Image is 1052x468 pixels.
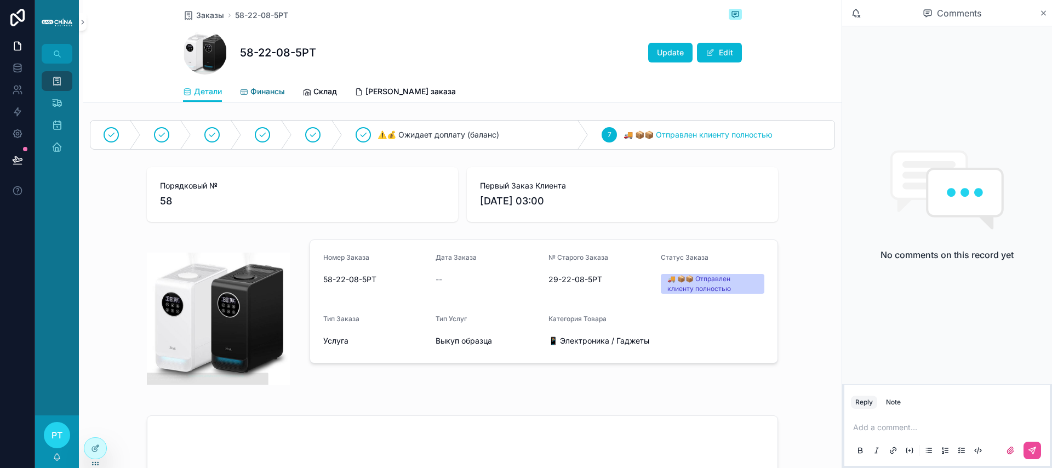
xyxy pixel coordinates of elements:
[697,43,742,62] button: Edit
[851,396,877,409] button: Reply
[480,180,765,191] span: Первый Заказ Клиента
[194,86,222,97] span: Детали
[323,335,427,346] span: Услуга
[323,315,359,323] span: Тип Заказа
[313,86,337,97] span: Склад
[548,335,652,346] span: 📱 Электроника / Гаджеты
[35,64,79,171] div: scrollable content
[147,253,290,385] img: 86bdcfb3-055e-4d21-925f-d70c7157fefd-CleanShot-2025-08-22-at-13.34.41.png
[250,86,285,97] span: Финансы
[548,315,607,323] span: Категория Товара
[160,180,445,191] span: Порядковый №
[235,10,288,21] a: 58-22-08-5РТ
[436,315,467,323] span: Тип Услуг
[886,398,901,407] div: Note
[183,10,224,21] a: Заказы
[436,335,539,346] span: Выкуп образца
[648,43,693,62] button: Update
[239,82,285,104] a: Финансы
[436,253,477,261] span: Дата Заказа
[624,129,773,140] span: 🚚 📦📦 Отправлен клиенту полностью
[548,253,608,261] span: № Старого Заказа
[52,429,62,442] span: РТ
[937,7,981,20] span: Comments
[378,129,499,140] span: ⚠️💰 Ожидает доплату (баланс)
[881,248,1014,261] h2: No comments on this record yet
[365,86,456,97] span: [PERSON_NAME] заказа
[355,82,456,104] a: [PERSON_NAME] заказа
[42,18,72,26] img: App logo
[196,10,224,21] span: Заказы
[882,396,905,409] button: Note
[667,274,758,294] div: 🚚 📦📦 Отправлен клиенту полностью
[548,274,652,285] span: 29-22-08-5РТ
[160,193,445,209] span: 58
[323,253,369,261] span: Номер Заказа
[183,82,222,102] a: Детали
[323,274,427,285] span: 58-22-08-5РТ
[436,274,442,285] span: --
[480,193,765,209] span: [DATE] 03:00
[240,45,316,60] h1: 58-22-08-5РТ
[661,253,708,261] span: Статус Заказа
[657,47,684,58] span: Update
[302,82,337,104] a: Склад
[608,130,611,139] span: 7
